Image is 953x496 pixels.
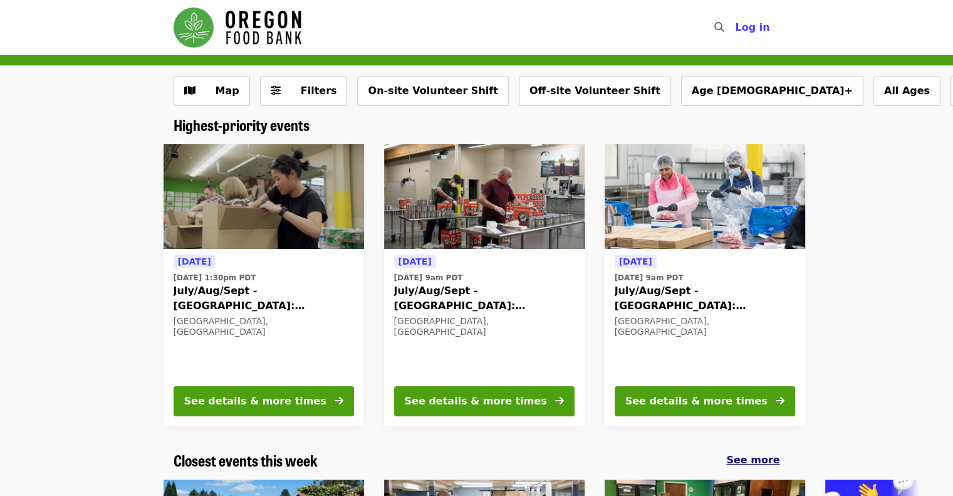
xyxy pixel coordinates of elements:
[615,283,795,314] span: July/Aug/Sept - [GEOGRAPHIC_DATA]: Repack/Sort (age [DEMOGRAPHIC_DATA]+)
[301,85,337,97] span: Filters
[174,113,310,135] span: Highest-priority events
[174,283,354,314] span: July/Aug/Sept - [GEOGRAPHIC_DATA]: Repack/Sort (age [DEMOGRAPHIC_DATA]+)
[260,76,348,106] button: Filters (0 selected)
[335,395,343,407] i: arrow-right icon
[615,316,795,337] div: [GEOGRAPHIC_DATA], [GEOGRAPHIC_DATA]
[726,453,779,468] a: See more
[726,454,779,466] span: See more
[164,451,790,470] div: Closest events this week
[555,395,564,407] i: arrow-right icon
[174,116,310,134] a: Highest-priority events
[271,85,281,97] i: sliders-h icon
[615,272,684,283] time: [DATE] 9am PDT
[776,395,784,407] i: arrow-right icon
[384,144,585,426] a: See details for "July/Aug/Sept - Portland: Repack/Sort (age 16+)"
[605,144,805,250] img: July/Aug/Sept - Beaverton: Repack/Sort (age 10+) organized by Oregon Food Bank
[174,451,318,470] a: Closest events this week
[178,256,211,266] span: [DATE]
[384,144,585,250] img: July/Aug/Sept - Portland: Repack/Sort (age 16+) organized by Oregon Food Bank
[394,386,575,416] button: See details & more times
[394,283,575,314] span: July/Aug/Sept - [GEOGRAPHIC_DATA]: Repack/Sort (age [DEMOGRAPHIC_DATA]+)
[615,386,795,416] button: See details & more times
[216,85,239,97] span: Map
[873,76,940,106] button: All Ages
[394,316,575,337] div: [GEOGRAPHIC_DATA], [GEOGRAPHIC_DATA]
[174,449,318,471] span: Closest events this week
[174,316,354,337] div: [GEOGRAPHIC_DATA], [GEOGRAPHIC_DATA]
[714,21,724,33] i: search icon
[394,272,463,283] time: [DATE] 9am PDT
[174,76,250,106] button: Show map view
[164,144,364,250] img: July/Aug/Sept - Portland: Repack/Sort (age 8+) organized by Oregon Food Bank
[681,76,863,106] button: Age [DEMOGRAPHIC_DATA]+
[184,85,195,97] i: map icon
[735,21,769,33] span: Log in
[398,256,432,266] span: [DATE]
[619,256,652,266] span: [DATE]
[625,394,768,409] div: See details & more times
[164,144,364,426] a: See details for "July/Aug/Sept - Portland: Repack/Sort (age 8+)"
[731,13,741,43] input: Search
[174,8,301,48] img: Oregon Food Bank - Home
[184,394,326,409] div: See details & more times
[357,76,508,106] button: On-site Volunteer Shift
[174,272,256,283] time: [DATE] 1:30pm PDT
[725,15,779,40] button: Log in
[605,144,805,426] a: See details for "July/Aug/Sept - Beaverton: Repack/Sort (age 10+)"
[174,386,354,416] button: See details & more times
[519,76,671,106] button: Off-site Volunteer Shift
[164,116,790,134] div: Highest-priority events
[405,394,547,409] div: See details & more times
